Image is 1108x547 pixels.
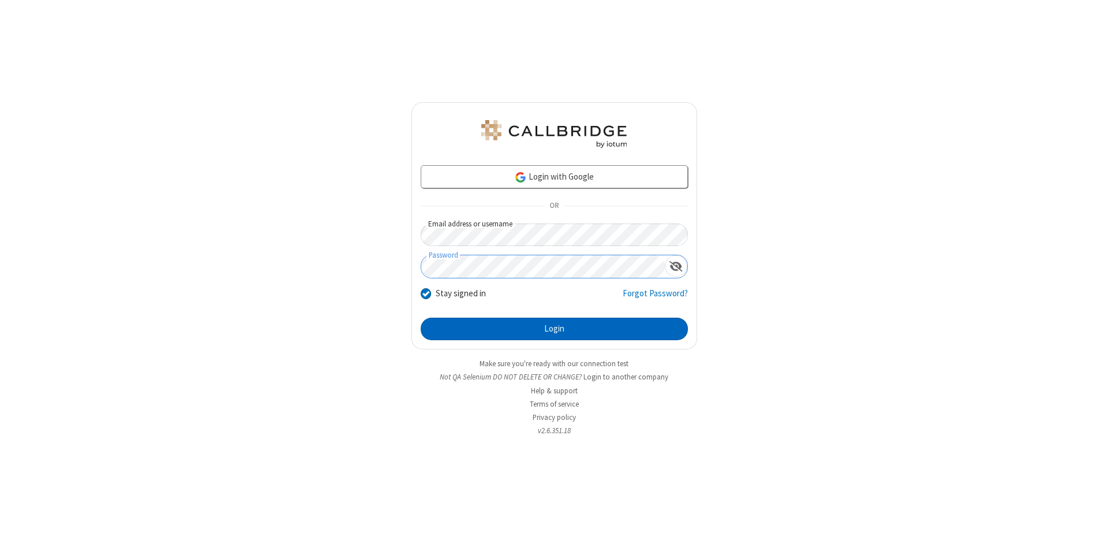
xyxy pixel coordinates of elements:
img: google-icon.png [514,171,527,184]
a: Login with Google [421,165,688,188]
input: Password [421,255,665,278]
span: OR [545,198,563,214]
a: Privacy policy [533,412,576,422]
a: Terms of service [530,399,579,409]
input: Email address or username [421,224,688,246]
iframe: Chat [1079,517,1099,539]
button: Login to another company [583,371,668,382]
li: v2.6.351.18 [411,425,697,436]
label: Stay signed in [436,287,486,300]
a: Help & support [531,386,578,396]
a: Make sure you're ready with our connection test [480,359,628,369]
button: Login [421,318,688,341]
li: Not QA Selenium DO NOT DELETE OR CHANGE? [411,371,697,382]
img: QA Selenium DO NOT DELETE OR CHANGE [479,120,629,148]
a: Forgot Password? [623,287,688,309]
div: Show password [665,255,687,277]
